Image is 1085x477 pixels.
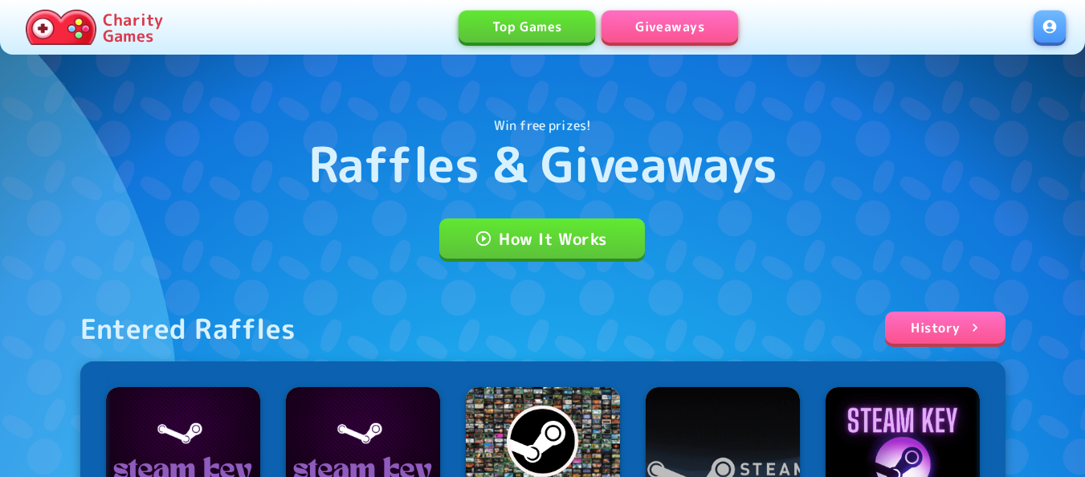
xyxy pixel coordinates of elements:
[19,6,169,48] a: Charity Games
[308,135,777,193] h1: Raffles & Giveaways
[602,10,738,43] a: Giveaways
[494,116,591,135] p: Win free prizes!
[26,10,96,45] img: Charity.Games
[439,218,645,259] a: How It Works
[459,10,595,43] a: Top Games
[103,11,163,43] p: Charity Games
[885,312,1005,344] a: History
[80,312,296,345] div: Entered Raffles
